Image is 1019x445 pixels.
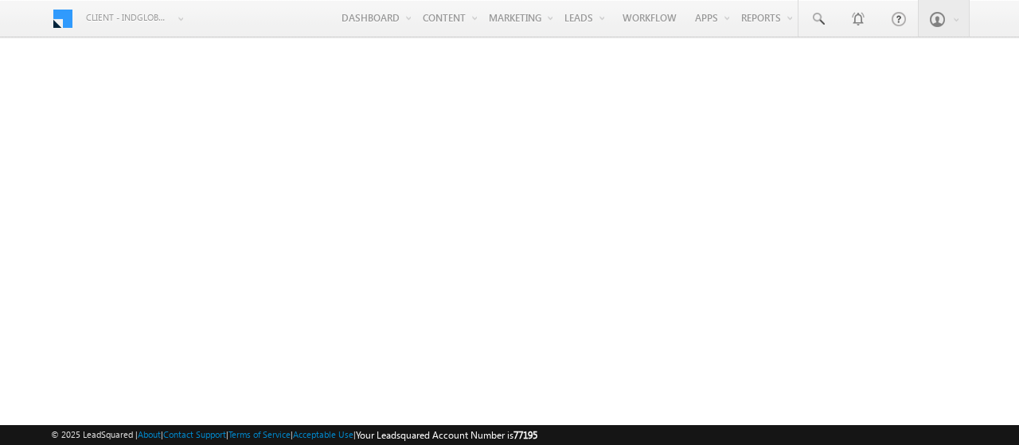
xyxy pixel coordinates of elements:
span: Client - indglobal2 (77195) [86,10,170,25]
a: Acceptable Use [293,429,353,439]
a: About [138,429,161,439]
a: Terms of Service [228,429,291,439]
a: Contact Support [163,429,226,439]
span: Your Leadsquared Account Number is [356,429,537,441]
span: 77195 [513,429,537,441]
span: © 2025 LeadSquared | | | | | [51,427,537,443]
